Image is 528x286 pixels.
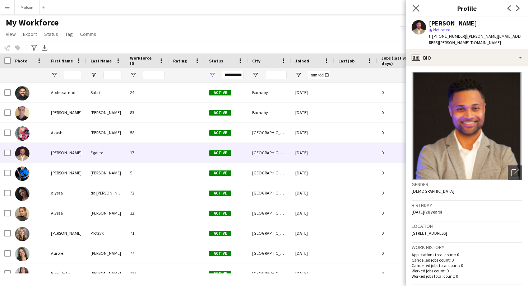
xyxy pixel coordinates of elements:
[15,207,29,221] img: Alyssa Gatchalian
[291,183,334,203] div: [DATE]
[86,263,126,283] div: [PERSON_NAME]
[377,123,424,142] div: 0
[15,167,29,181] img: Alex Tsang
[381,55,411,66] span: Jobs (last 90 days)
[130,55,156,66] span: Workforce ID
[252,58,260,64] span: City
[412,273,522,279] p: Worked jobs total count: 0
[47,203,86,223] div: Alyssa
[65,31,73,37] span: Tag
[86,223,126,243] div: Protsyk
[209,231,231,236] span: Active
[265,71,287,79] input: City Filter Input
[248,183,291,203] div: [GEOGRAPHIC_DATA]
[77,29,99,39] a: Comms
[86,203,126,223] div: [PERSON_NAME]
[412,263,522,268] p: Cancelled jobs total count: 0
[291,203,334,223] div: [DATE]
[209,150,231,156] span: Active
[40,43,49,52] app-action-btn: Export XLSX
[47,163,86,183] div: [PERSON_NAME]
[248,243,291,263] div: [GEOGRAPHIC_DATA]
[209,72,216,78] button: Open Filter Menu
[291,223,334,243] div: [DATE]
[15,58,27,64] span: Photo
[412,257,522,263] p: Cancelled jobs count: 0
[86,243,126,263] div: [PERSON_NAME]
[295,72,302,78] button: Open Filter Menu
[126,83,169,102] div: 24
[86,83,126,102] div: Sabri
[377,143,424,163] div: 0
[429,33,521,45] span: | [PERSON_NAME][EMAIL_ADDRESS][PERSON_NAME][DOMAIN_NAME]
[433,27,450,32] span: Not rated
[209,211,231,216] span: Active
[252,72,259,78] button: Open Filter Menu
[126,223,169,243] div: 71
[44,31,58,37] span: Status
[47,223,86,243] div: [PERSON_NAME]
[412,244,522,250] h3: Work history
[143,71,165,79] input: Workforce ID Filter Input
[51,58,73,64] span: First Name
[291,83,334,102] div: [DATE]
[338,58,355,64] span: Last job
[412,223,522,229] h3: Location
[412,268,522,273] p: Worked jobs count: 0
[47,103,86,122] div: [PERSON_NAME]
[86,103,126,122] div: [PERSON_NAME]
[126,143,169,163] div: 17
[248,83,291,102] div: Burnaby
[47,183,86,203] div: alyssa
[412,209,442,215] span: [DATE] (28 years)
[47,243,86,263] div: Aurore
[3,29,19,39] a: View
[86,163,126,183] div: [PERSON_NAME]
[412,72,522,180] img: Crew avatar or photo
[20,29,40,39] a: Export
[508,165,522,180] div: Open photos pop-in
[209,90,231,95] span: Active
[15,86,29,100] img: Abdessamad Sabri
[209,110,231,116] span: Active
[209,191,231,196] span: Active
[47,143,86,163] div: [PERSON_NAME]
[126,263,169,283] div: 137
[248,263,291,283] div: [GEOGRAPHIC_DATA]
[86,123,126,142] div: [PERSON_NAME]
[15,187,29,201] img: alyssa da silva melo
[130,72,136,78] button: Open Filter Menu
[429,33,466,39] span: t. [PHONE_NUMBER]
[6,17,59,28] span: My Workforce
[103,71,121,79] input: Last Name Filter Input
[64,71,82,79] input: First Name Filter Input
[15,0,40,14] button: Molson
[15,247,29,261] img: Aurore Lasserre
[377,203,424,223] div: 0
[15,267,29,281] img: Bénédicte Chasson
[248,143,291,163] div: [GEOGRAPHIC_DATA]
[47,263,86,283] div: Bénédicte
[291,123,334,142] div: [DATE]
[86,143,126,163] div: Egalite
[291,163,334,183] div: [DATE]
[209,271,231,276] span: Active
[406,4,528,13] h3: Profile
[15,146,29,161] img: Alan-Michael Egalite
[295,58,309,64] span: Joined
[15,106,29,121] img: Adam Alberts
[248,103,291,122] div: Burnaby
[126,103,169,122] div: 83
[291,243,334,263] div: [DATE]
[248,123,291,142] div: [GEOGRAPHIC_DATA]
[291,103,334,122] div: [DATE]
[30,43,38,52] app-action-btn: Advanced filters
[377,83,424,102] div: 0
[209,58,223,64] span: Status
[377,103,424,122] div: 0
[248,163,291,183] div: [GEOGRAPHIC_DATA]
[248,203,291,223] div: [GEOGRAPHIC_DATA]
[308,71,330,79] input: Joined Filter Input
[80,31,96,37] span: Comms
[126,183,169,203] div: 72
